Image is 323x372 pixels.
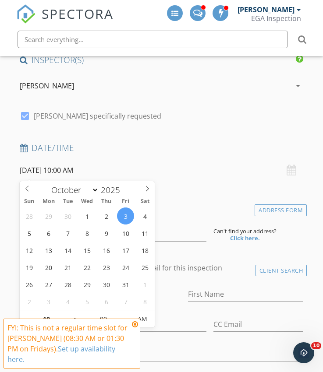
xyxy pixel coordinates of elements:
[59,242,76,259] span: October 14, 2025
[98,242,115,259] span: October 16, 2025
[98,225,115,242] span: October 9, 2025
[7,344,115,364] a: Set up availability here.
[117,293,134,310] span: November 7, 2025
[21,207,38,225] span: September 28, 2025
[21,242,38,259] span: October 12, 2025
[293,81,303,91] i: arrow_drop_down
[21,259,38,276] span: October 19, 2025
[78,225,96,242] span: October 8, 2025
[16,4,35,24] img: The Best Home Inspection Software - Spectora
[117,276,134,293] span: October 31, 2025
[58,199,78,204] span: Tue
[136,207,153,225] span: October 4, 2025
[136,259,153,276] span: October 25, 2025
[20,54,303,66] h4: INSPECTOR(S)
[21,293,38,310] span: November 2, 2025
[40,225,57,242] span: October 6, 2025
[21,276,38,293] span: October 26, 2025
[59,225,76,242] span: October 7, 2025
[311,342,321,349] span: 10
[59,207,76,225] span: September 30, 2025
[40,207,57,225] span: September 29, 2025
[20,142,303,154] h4: Date/Time
[78,242,96,259] span: October 15, 2025
[98,276,115,293] span: October 30, 2025
[136,293,153,310] span: November 8, 2025
[230,234,260,242] strong: Click here.
[98,293,115,310] span: November 6, 2025
[20,160,303,181] input: Select date
[78,259,96,276] span: October 22, 2025
[42,4,114,23] span: SPECTORA
[213,228,277,235] span: Can't find your address?
[238,5,295,14] div: [PERSON_NAME]
[21,225,38,242] span: October 5, 2025
[59,293,76,310] span: November 4, 2025
[7,323,129,365] div: FYI: This is not a regular time slot for [PERSON_NAME] (08:30 AM or 01:30 PM on Fridays).
[74,310,76,328] span: :
[117,242,134,259] span: October 17, 2025
[78,276,96,293] span: October 29, 2025
[78,293,96,310] span: November 5, 2025
[40,293,57,310] span: November 3, 2025
[98,259,115,276] span: October 23, 2025
[99,184,128,196] input: Year
[117,225,134,242] span: October 10, 2025
[136,276,153,293] span: November 1, 2025
[97,199,116,204] span: Thu
[34,112,161,120] label: [PERSON_NAME] specifically requested
[20,199,39,204] span: Sun
[135,199,155,204] span: Sat
[20,82,74,90] div: [PERSON_NAME]
[78,207,96,225] span: October 1, 2025
[130,310,154,328] span: Click to toggle
[117,207,134,225] span: October 3, 2025
[116,199,135,204] span: Fri
[117,259,134,276] span: October 24, 2025
[59,259,76,276] span: October 21, 2025
[98,207,115,225] span: October 2, 2025
[16,12,114,30] a: SPECTORA
[251,14,301,23] div: EGA Inspection
[40,276,57,293] span: October 27, 2025
[40,242,57,259] span: October 13, 2025
[87,263,222,272] label: Enable Client CC email for this inspection
[255,204,307,216] div: Address Form
[256,265,307,277] div: Client Search
[39,199,58,204] span: Mon
[136,242,153,259] span: October 18, 2025
[18,31,288,48] input: Search everything...
[136,225,153,242] span: October 11, 2025
[40,259,57,276] span: October 20, 2025
[293,342,314,363] iframe: Intercom live chat
[59,276,76,293] span: October 28, 2025
[78,199,97,204] span: Wed
[20,202,303,214] h4: Location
